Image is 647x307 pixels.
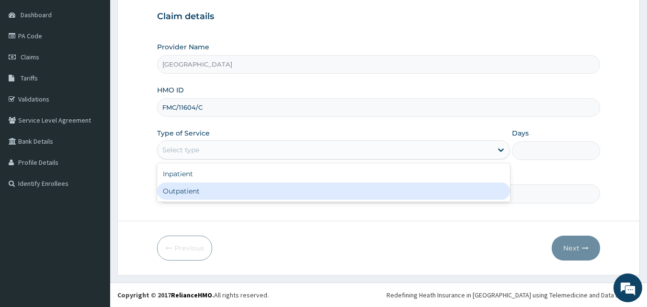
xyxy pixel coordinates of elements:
div: Redefining Heath Insurance in [GEOGRAPHIC_DATA] using Telemedicine and Data Science! [386,290,640,300]
input: Enter HMO ID [157,98,601,117]
img: d_794563401_company_1708531726252_794563401 [18,48,39,72]
a: RelianceHMO [171,291,212,299]
div: Chat with us now [50,54,161,66]
footer: All rights reserved. [110,283,647,307]
button: Previous [157,236,212,261]
strong: Copyright © 2017 . [117,291,214,299]
h3: Claim details [157,11,601,22]
label: Provider Name [157,42,209,52]
div: Select type [162,145,199,155]
div: Inpatient [157,165,510,182]
button: Next [552,236,600,261]
div: Minimize live chat window [157,5,180,28]
span: Claims [21,53,39,61]
span: Tariffs [21,74,38,82]
span: Dashboard [21,11,52,19]
div: Outpatient [157,182,510,200]
label: Type of Service [157,128,210,138]
label: HMO ID [157,85,184,95]
span: We're online! [56,92,132,189]
textarea: Type your message and hit 'Enter' [5,205,182,239]
label: Days [512,128,529,138]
